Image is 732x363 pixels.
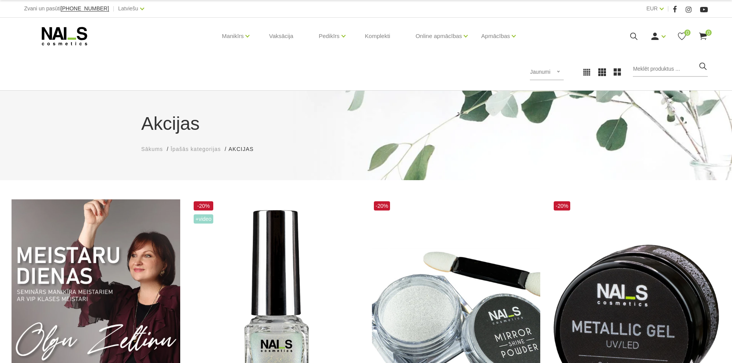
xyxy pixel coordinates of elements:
span: 0 [684,30,691,36]
span: 0 [705,30,712,36]
a: Latviešu [118,4,138,13]
a: Manikīrs [222,21,244,51]
li: Akcijas [229,145,261,153]
a: Online apmācības [415,21,462,51]
span: -20% [374,201,390,211]
a: Īpašās kategorijas [171,145,221,153]
a: Sākums [141,145,163,153]
a: 0 [677,31,687,41]
span: -20% [554,201,570,211]
span: Jaunumi [530,69,550,75]
span: Īpašās kategorijas [171,146,221,152]
span: -20% [194,201,214,211]
a: [PHONE_NUMBER] [61,6,109,12]
a: Pedikīrs [319,21,339,51]
span: | [113,4,115,13]
a: Komplekti [359,18,397,55]
span: Sākums [141,146,163,152]
span: [PHONE_NUMBER] [61,5,109,12]
input: Meklēt produktus ... [633,61,708,77]
span: +Video [194,214,214,224]
div: Zvani un pasūti [24,4,109,13]
a: Vaksācija [263,18,299,55]
a: Apmācības [481,21,510,51]
span: | [667,4,669,13]
h1: Akcijas [141,110,591,138]
a: 0 [698,31,708,41]
a: EUR [646,4,658,13]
